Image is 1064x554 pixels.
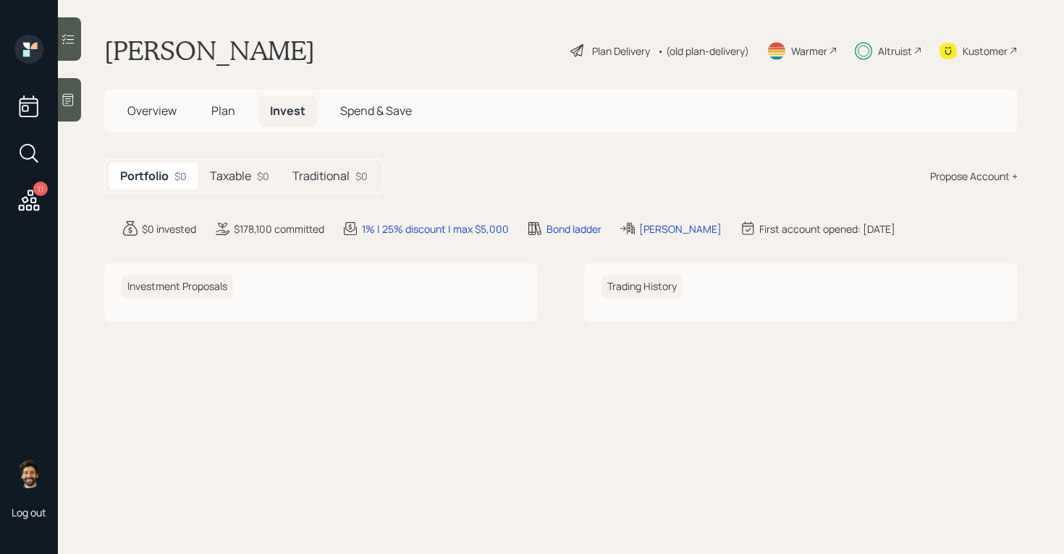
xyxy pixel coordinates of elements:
div: Warmer [791,43,827,59]
div: [PERSON_NAME] [639,221,722,236]
h6: Trading History [601,275,683,299]
div: Kustomer [963,43,1008,59]
div: Propose Account + [930,169,1018,184]
div: 11 [33,182,48,196]
div: • (old plan-delivery) [657,43,749,59]
div: Plan Delivery [592,43,650,59]
div: First account opened: [DATE] [759,221,895,236]
span: Plan [211,103,235,119]
h1: [PERSON_NAME] [104,35,315,67]
span: Invest [270,103,305,119]
h5: Traditional [292,169,350,183]
div: $0 [174,169,187,184]
h6: Investment Proposals [122,275,233,299]
span: Spend & Save [340,103,412,119]
div: $0 [257,169,269,184]
div: Altruist [878,43,912,59]
div: $0 invested [142,221,196,236]
img: eric-schwartz-headshot.png [14,459,43,488]
div: $178,100 committed [234,221,324,236]
div: 1% | 25% discount | max $5,000 [362,221,509,236]
h5: Taxable [210,169,251,183]
div: Bond ladder [546,221,601,236]
h5: Portfolio [120,169,169,183]
div: $0 [355,169,368,184]
div: Log out [12,506,46,519]
span: Overview [127,103,177,119]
